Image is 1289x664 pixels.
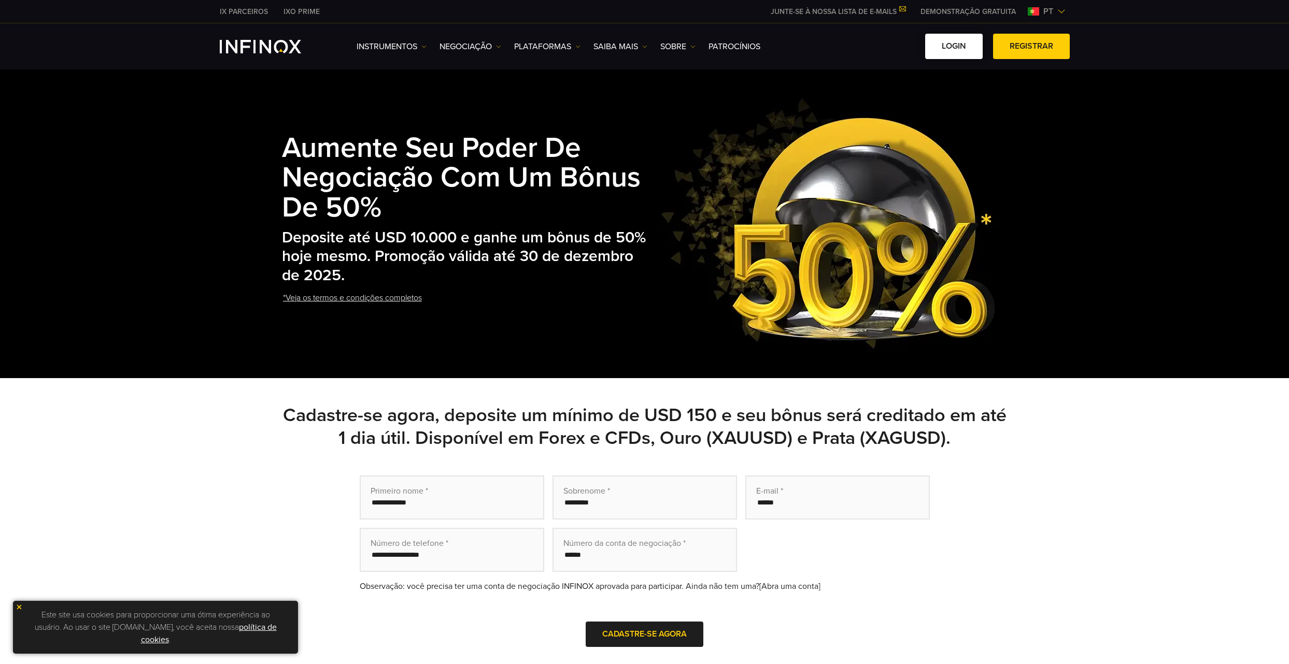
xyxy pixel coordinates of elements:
[993,34,1070,59] a: Registrar
[763,7,913,16] a: JUNTE-SE À NOSSA LISTA DE E-MAILS
[212,6,276,17] a: INFINOX
[925,34,983,59] a: Login
[220,40,325,53] a: INFINOX Logo
[709,40,760,53] a: Patrocínios
[282,131,641,225] strong: Aumente seu poder de negociação com um bônus de 50%
[586,622,703,647] button: Cadastre-se agora
[440,40,501,53] a: NEGOCIAÇÃO
[282,404,1008,450] h2: Cadastre-se agora, deposite um mínimo de USD 150 e seu bônus será creditado em até 1 dia útil. Di...
[913,6,1024,17] a: INFINOX MENU
[1039,5,1057,18] span: pt
[514,40,580,53] a: PLATAFORMAS
[276,6,328,17] a: INFINOX
[360,580,930,593] div: Observação: você precisa ter uma conta de negociação INFINOX aprovada para participar. Ainda não ...
[759,581,820,591] a: [Abra uma conta]
[16,603,23,611] img: yellow close icon
[593,40,647,53] a: Saiba mais
[660,40,696,53] a: SOBRE
[18,606,293,648] p: Este site usa cookies para proporcionar uma ótima experiência ao usuário. Ao usar o site [DOMAIN_...
[282,228,651,285] h2: Deposite até USD 10.000 e ganhe um bônus de 50% hoje mesmo. Promoção válida até 30 de dezembro de...
[357,40,427,53] a: Instrumentos
[602,629,687,639] span: Cadastre-se agora
[282,285,423,311] a: *Veja os termos e condições completos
